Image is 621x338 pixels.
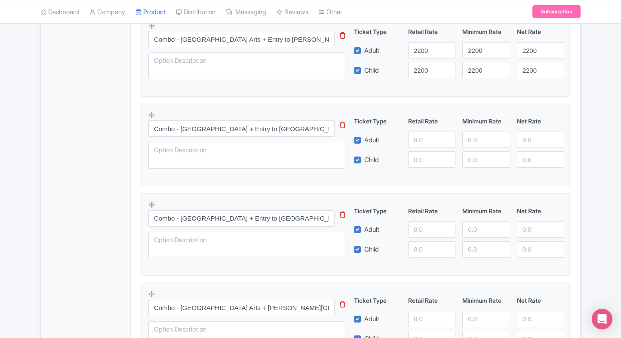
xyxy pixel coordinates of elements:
input: 0.0 [517,241,564,258]
div: Net Rate [513,206,568,215]
input: 0.0 [408,132,455,148]
input: Option Name [148,120,335,137]
label: Adult [364,225,379,235]
input: Option Name [148,300,335,316]
div: Net Rate [513,296,568,305]
input: Option Name [148,31,335,47]
div: Minimum Rate [459,117,513,126]
input: 0.0 [408,221,455,238]
input: 0.0 [517,221,564,238]
input: 0.0 [462,241,510,258]
input: 0.0 [462,221,510,238]
input: 0.0 [517,42,564,58]
div: Ticket Type [350,117,405,126]
input: 0.0 [462,151,510,168]
a: Subscription [532,5,581,18]
label: Child [364,245,379,255]
input: 0.0 [408,151,455,168]
input: 0.0 [517,151,564,168]
div: Retail Rate [405,296,459,305]
div: Ticket Type [350,27,405,36]
input: 0.0 [517,62,564,78]
label: Child [364,66,379,76]
div: Open Intercom Messenger [592,309,612,329]
input: 0.0 [517,132,564,148]
input: 0.0 [462,42,510,58]
label: Adult [364,135,379,145]
div: Net Rate [513,27,568,36]
div: Net Rate [513,117,568,126]
div: Minimum Rate [459,296,513,305]
label: Adult [364,314,379,324]
input: 0.0 [462,62,510,78]
input: 0.0 [408,241,455,258]
div: Retail Rate [405,117,459,126]
input: Option Name [148,210,335,227]
div: Retail Rate [405,27,459,36]
input: 0.0 [408,42,455,58]
label: Adult [364,46,379,56]
input: 0.0 [408,62,455,78]
input: 0.0 [408,311,455,327]
div: Minimum Rate [459,27,513,36]
input: 0.0 [517,311,564,327]
div: Retail Rate [405,206,459,215]
div: Ticket Type [350,296,405,305]
label: Child [364,155,379,165]
input: 0.0 [462,132,510,148]
input: 0.0 [462,311,510,327]
div: Ticket Type [350,206,405,215]
div: Minimum Rate [459,206,513,215]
